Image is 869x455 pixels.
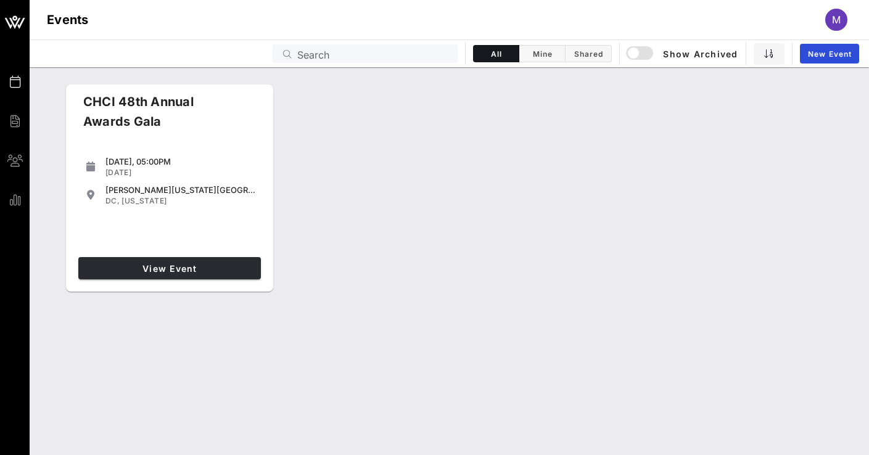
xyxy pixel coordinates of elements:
span: M [832,14,841,26]
button: Shared [566,45,612,62]
span: Show Archived [628,46,738,61]
div: CHCI 48th Annual Awards Gala [73,92,247,141]
div: M [825,9,847,31]
button: Mine [519,45,566,62]
a: View Event [78,257,261,279]
span: All [481,49,511,59]
span: View Event [83,263,256,274]
div: [DATE] [105,168,256,178]
button: All [473,45,519,62]
div: [DATE], 05:00PM [105,157,256,166]
a: New Event [800,44,859,64]
span: Shared [573,49,604,59]
span: [US_STATE] [121,196,167,205]
span: DC, [105,196,120,205]
div: [PERSON_NAME][US_STATE][GEOGRAPHIC_DATA] [105,185,256,195]
span: New Event [807,49,852,59]
button: Show Archived [627,43,738,65]
span: Mine [527,49,558,59]
h1: Events [47,10,89,30]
